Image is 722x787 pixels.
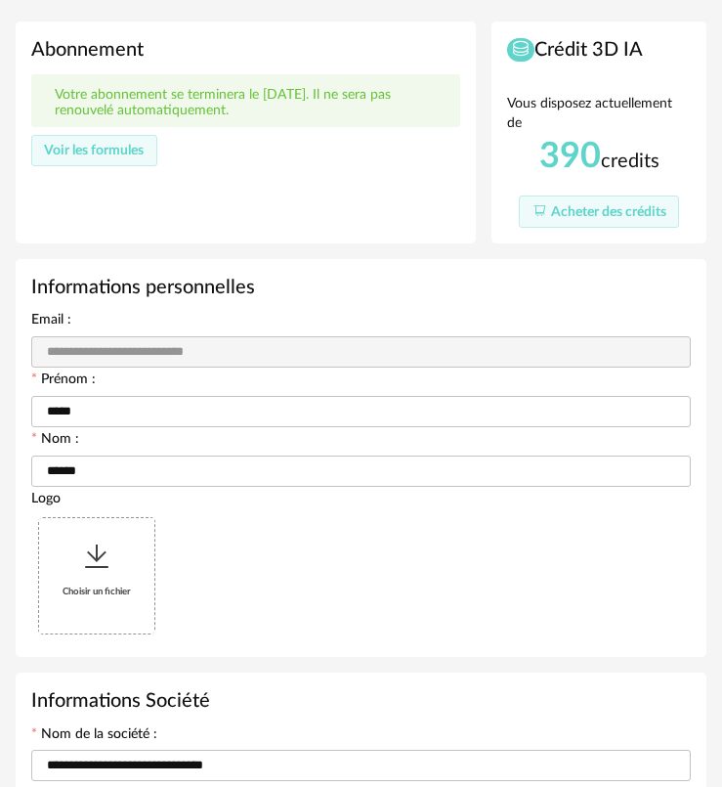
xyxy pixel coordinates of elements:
[39,518,154,634] div: Choisir un fichier
[539,137,659,176] div: credits
[31,313,71,330] label: Email :
[507,37,691,63] h3: Crédit 3D IA
[507,94,691,133] div: Vous disposez actuellement de
[31,492,61,509] label: Logo
[31,372,96,390] label: Prénom :
[31,688,691,714] h3: Informations Société
[31,37,460,63] h3: Abonnement
[31,275,691,300] h3: Informations personnelles
[55,87,437,120] p: Votre abonnement se terminera le [DATE]. Il ne sera pas renouvelé automatiquement.
[31,135,157,166] button: Voir les formules
[539,139,601,174] span: 390
[551,205,666,219] span: Acheter des crédits
[31,432,79,450] label: Nom :
[44,144,144,157] span: Voir les formules
[519,196,679,228] button: Acheter des crédits
[31,727,157,745] label: Nom de la société :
